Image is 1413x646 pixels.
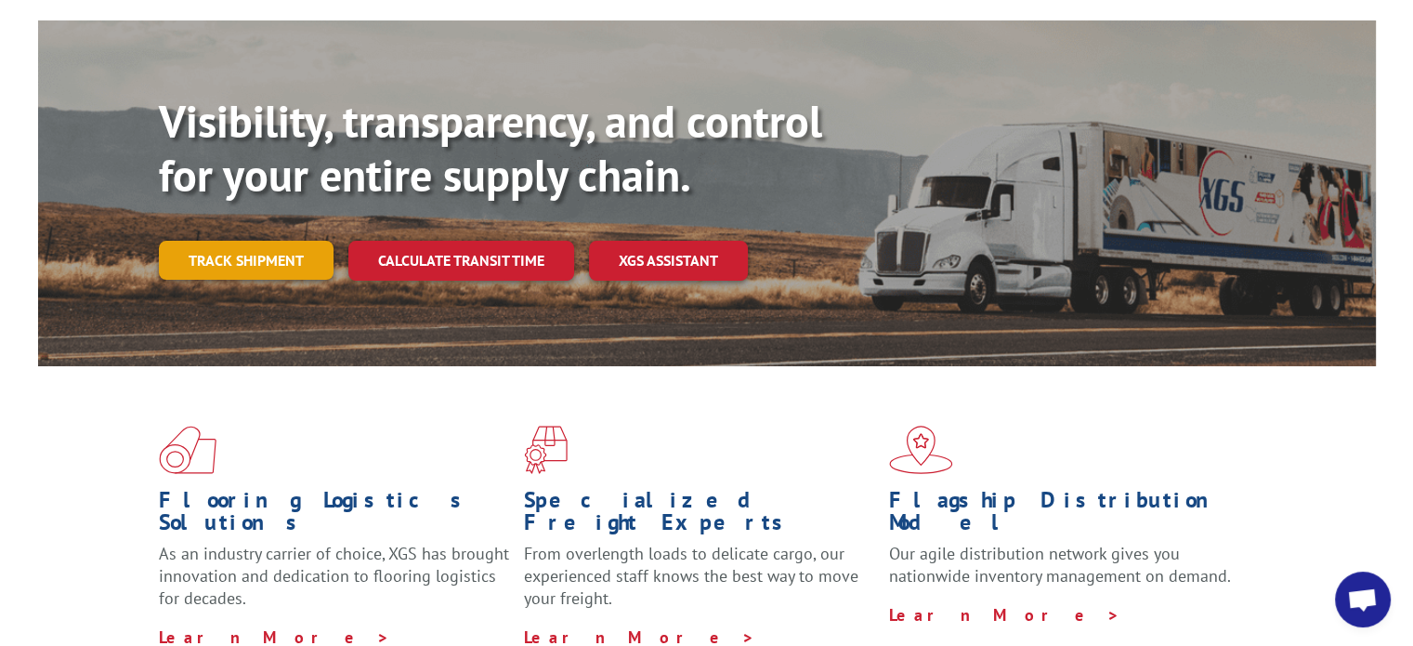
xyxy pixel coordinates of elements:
div: Open chat [1335,572,1391,627]
b: Visibility, transparency, and control for your entire supply chain. [159,92,822,204]
h1: Flagship Distribution Model [889,489,1240,543]
p: From overlength loads to delicate cargo, our experienced staff knows the best way to move your fr... [524,543,875,626]
span: Our agile distribution network gives you nationwide inventory management on demand. [889,543,1231,587]
a: Learn More > [889,604,1120,626]
img: xgs-icon-flagship-distribution-model-red [889,426,953,474]
img: xgs-icon-focused-on-flooring-red [524,426,568,474]
a: Track shipment [159,241,334,280]
span: As an industry carrier of choice, XGS has brought innovation and dedication to flooring logistics... [159,543,509,609]
a: XGS ASSISTANT [589,241,748,281]
h1: Flooring Logistics Solutions [159,489,510,543]
h1: Specialized Freight Experts [524,489,875,543]
a: Calculate transit time [348,241,574,281]
img: xgs-icon-total-supply-chain-intelligence-red [159,426,216,474]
